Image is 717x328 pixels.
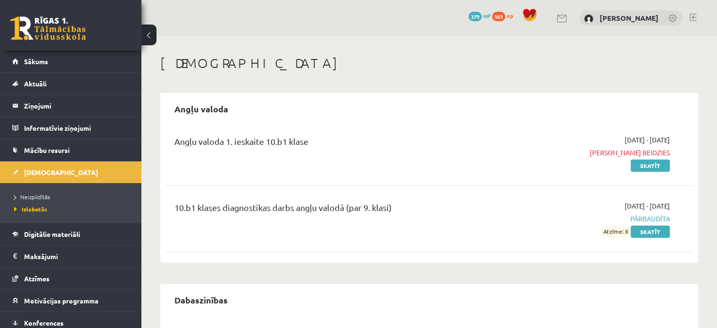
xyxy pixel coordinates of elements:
span: Neizpildītās [14,193,50,201]
a: Atzīmes [12,268,130,289]
span: [DATE] - [DATE] [625,135,670,145]
img: Edgars Ivanovs [584,14,593,24]
a: Rīgas 1. Tālmācības vidusskola [10,17,86,40]
span: 561 [492,12,505,21]
span: [PERSON_NAME] beidzies [514,148,670,158]
a: [PERSON_NAME] [600,13,659,23]
h1: [DEMOGRAPHIC_DATA] [160,55,698,71]
a: Motivācijas programma [12,290,130,311]
a: 379 mP [469,12,491,19]
a: Sākums [12,50,130,72]
legend: Ziņojumi [24,95,130,117]
h2: Angļu valoda [165,98,238,120]
span: [DEMOGRAPHIC_DATA] [24,168,98,177]
a: Skatīt [631,226,670,238]
legend: Maksājumi [24,245,130,267]
a: Digitālie materiāli [12,223,130,245]
legend: Informatīvie ziņojumi [24,117,130,139]
a: Izlabotās [14,205,132,213]
span: Mācību resursi [24,146,70,154]
span: Motivācijas programma [24,296,99,305]
a: Neizpildītās [14,193,132,201]
span: Izlabotās [14,205,47,213]
a: Skatīt [631,160,670,172]
span: Konferences [24,319,64,327]
a: Maksājumi [12,245,130,267]
span: Digitālie materiāli [24,230,80,238]
a: [DEMOGRAPHIC_DATA] [12,161,130,183]
div: Angļu valoda 1. ieskaite 10.b1 klase [174,135,500,152]
a: Ziņojumi [12,95,130,117]
a: Mācību resursi [12,139,130,161]
span: Sākums [24,57,48,66]
span: Aktuāli [24,79,47,88]
span: 379 [469,12,482,21]
span: Atzīme: 8 [602,227,629,236]
span: xp [507,12,513,19]
span: mP [483,12,491,19]
a: 561 xp [492,12,518,19]
a: Informatīvie ziņojumi [12,117,130,139]
h2: Dabaszinības [165,289,237,311]
div: 10.b1 klases diagnostikas darbs angļu valodā (par 9. klasi) [174,201,500,219]
span: Pārbaudīta [514,214,670,224]
span: Atzīmes [24,274,49,283]
a: Aktuāli [12,73,130,94]
span: [DATE] - [DATE] [625,201,670,211]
